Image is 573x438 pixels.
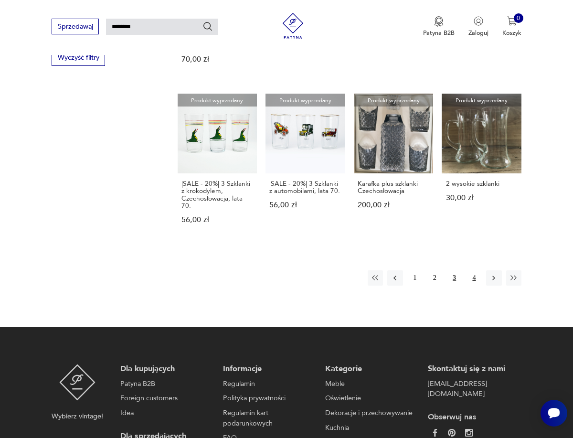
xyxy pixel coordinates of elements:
img: 37d27d81a828e637adc9f9cb2e3d3a8a.webp [448,429,456,437]
a: Polityka prywatności [223,393,313,404]
iframe: Smartsupp widget button [541,400,567,427]
p: Koszyk [502,29,521,37]
img: da9060093f698e4c3cedc1453eec5031.webp [431,429,439,437]
button: 2 [427,270,442,286]
p: 70,00 zł [181,56,253,63]
button: Wyczyść filtry [52,50,105,65]
button: 1 [407,270,423,286]
p: Skontaktuj się z nami [428,364,518,374]
p: 56,00 zł [181,216,253,224]
a: Regulamin [223,379,313,389]
a: Oświetlenie [325,393,415,404]
h3: |SALE - 20%| 3 Szklanki z automobilami, lata 70. [269,180,341,195]
a: Produkt wyprzedany|SALE - 20%| 3 Szklanki z automobilami, lata 70.|SALE - 20%| 3 Szklanki z autom... [265,94,345,240]
img: Patyna - sklep z meblami i dekoracjami vintage [277,13,309,39]
div: 0 [514,13,523,23]
a: [EMAIL_ADDRESS][DOMAIN_NAME] [428,379,518,399]
p: Patyna B2B [423,29,455,37]
h3: |SALE - 20%| 3 Szklanki z krokodylem, Czechosłowacja, lata 70. [181,180,253,209]
button: 4 [467,270,482,286]
p: Zaloguj [468,29,488,37]
img: c2fd9cf7f39615d9d6839a72ae8e59e5.webp [465,429,473,437]
p: Dla kupujących [120,364,210,374]
a: Regulamin kart podarunkowych [223,408,313,428]
a: Produkt wyprzedany|SALE - 20%| 3 Szklanki z krokodylem, Czechosłowacja, lata 70.|SALE - 20%| 3 Sz... [178,94,257,240]
a: Ikona medaluPatyna B2B [423,16,455,37]
a: Kuchnia [325,423,415,433]
h3: Karafka plus szklanki Czechosłowacja [358,180,429,195]
button: Sprzedawaj [52,19,99,34]
a: Produkt wyprzedany2 wysokie szklanki2 wysokie szklanki30,00 zł [442,94,521,240]
p: Obserwuj nas [428,412,518,423]
img: Patyna - sklep z meblami i dekoracjami vintage [59,364,96,401]
button: Szukaj [202,21,213,32]
button: Zaloguj [468,16,488,37]
p: 56,00 zł [269,202,341,209]
img: Ikonka użytkownika [474,16,483,26]
p: Informacje [223,364,313,374]
a: Meble [325,379,415,389]
img: Ikona medalu [434,16,444,27]
a: Sprzedawaj [52,24,99,30]
a: Foreign customers [120,393,210,404]
p: Wybierz vintage! [52,411,103,422]
img: Ikona koszyka [507,16,517,26]
a: Produkt wyprzedanyKarafka plus szklanki CzechosłowacjaKarafka plus szklanki Czechosłowacja200,00 zł [354,94,434,240]
p: 200,00 zł [358,202,429,209]
button: 0Koszyk [502,16,521,37]
p: 30,00 zł [446,194,518,202]
button: 3 [446,270,462,286]
a: Dekoracje i przechowywanie [325,408,415,418]
a: Patyna B2B [120,379,210,389]
h3: 2 wysokie szklanki [446,180,518,187]
p: Kategorie [325,364,415,374]
a: Idea [120,408,210,418]
button: Patyna B2B [423,16,455,37]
